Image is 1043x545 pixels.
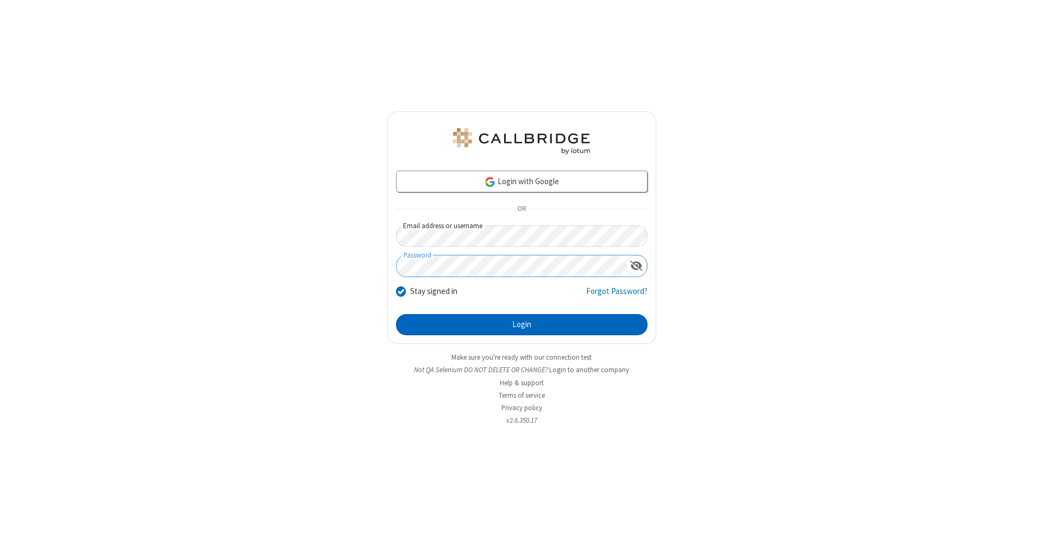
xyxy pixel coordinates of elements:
[397,255,626,277] input: Password
[451,353,592,362] a: Make sure you're ready with our connection test
[396,314,648,336] button: Login
[499,391,545,400] a: Terms of service
[410,285,457,298] label: Stay signed in
[387,365,656,375] li: Not QA Selenium DO NOT DELETE OR CHANGE?
[513,202,530,217] span: OR
[500,378,544,387] a: Help & support
[451,128,592,154] img: QA Selenium DO NOT DELETE OR CHANGE
[501,403,542,412] a: Privacy policy
[387,415,656,425] li: v2.6.350.17
[396,225,648,247] input: Email address or username
[626,255,647,275] div: Show password
[586,285,648,306] a: Forgot Password?
[549,365,629,375] button: Login to another company
[396,171,648,192] a: Login with Google
[484,176,496,188] img: google-icon.png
